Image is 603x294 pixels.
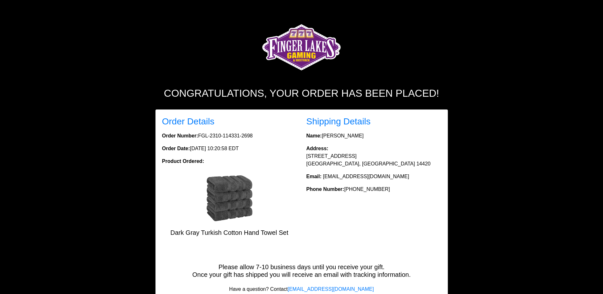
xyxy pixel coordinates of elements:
[306,133,322,138] strong: Name:
[306,185,441,193] p: [PHONE_NUMBER]
[162,229,297,236] h5: Dark Gray Turkish Cotton Hand Towel Set
[260,16,343,80] img: Logo
[162,145,297,152] p: [DATE] 10:20:58 EDT
[306,173,441,180] p: [EMAIL_ADDRESS][DOMAIN_NAME]
[162,116,297,127] h3: Order Details
[306,132,441,140] p: [PERSON_NAME]
[162,146,190,151] strong: Order Date:
[156,286,448,292] h6: Have a question? Contact
[306,186,344,192] strong: Phone Number:
[125,87,478,99] h2: Congratulations, your order has been placed!
[162,132,297,140] p: FGL-2310-114331-2698
[162,133,198,138] strong: Order Number:
[156,263,448,271] h5: Please allow 7-10 business days until you receive your gift.
[156,271,448,278] h5: Once your gift has shipped you will receive an email with tracking information.
[306,174,322,179] strong: Email:
[306,146,328,151] strong: Address:
[204,173,255,224] img: Dark Gray Turkish Cotton Hand Towel Set
[162,158,204,164] strong: Product Ordered:
[306,145,441,168] p: [STREET_ADDRESS] [GEOGRAPHIC_DATA], [GEOGRAPHIC_DATA] 14420
[288,286,374,292] a: [EMAIL_ADDRESS][DOMAIN_NAME]
[306,116,441,127] h3: Shipping Details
